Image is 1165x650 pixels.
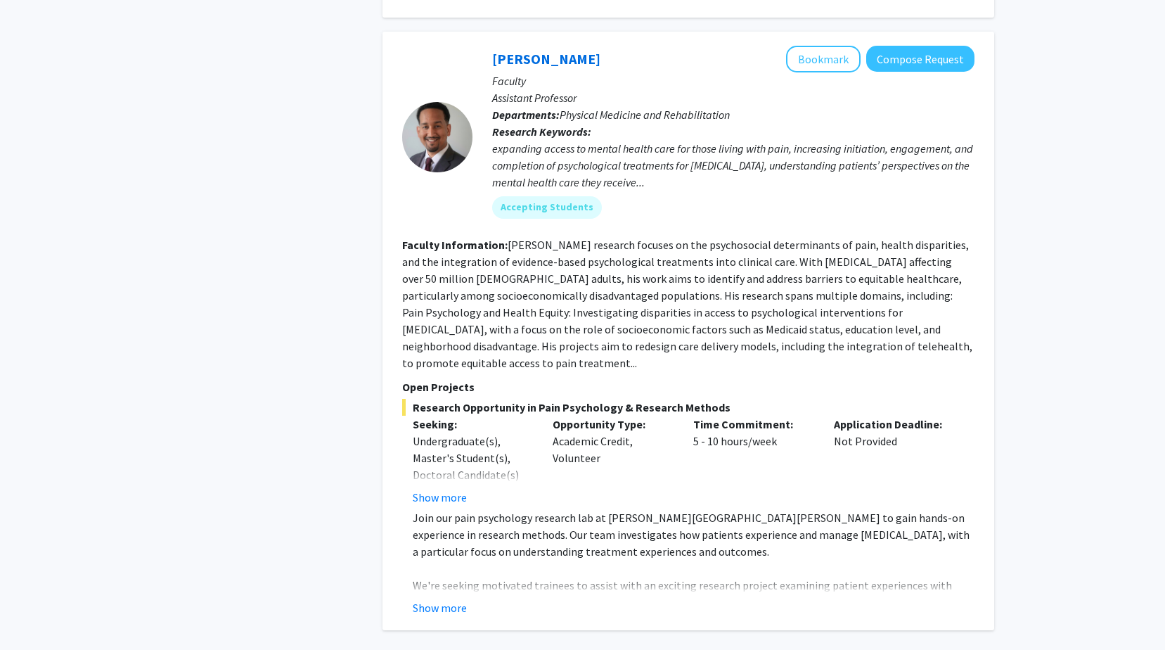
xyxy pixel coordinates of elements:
div: Academic Credit, Volunteer [542,416,683,506]
button: Add Fenan Rassu to Bookmarks [786,46,861,72]
p: Open Projects [402,378,974,395]
div: expanding access to mental health care for those living with pain, increasing initiation, engagem... [492,140,974,191]
b: Faculty Information: [402,238,508,252]
b: Departments: [492,108,560,122]
div: 5 - 10 hours/week [683,416,823,506]
span: Physical Medicine and Rehabilitation [560,108,730,122]
p: Join our pain psychology research lab at [PERSON_NAME][GEOGRAPHIC_DATA][PERSON_NAME] to gain hand... [413,509,974,560]
b: Research Keywords: [492,125,591,139]
button: Show more [413,599,467,616]
button: Show more [413,489,467,506]
span: Research Opportunity in Pain Psychology & Research Methods [402,399,974,416]
div: Undergraduate(s), Master's Student(s), Doctoral Candidate(s) (PhD, MD, DMD, PharmD, etc.), Postdo... [413,433,532,601]
p: Seeking: [413,416,532,433]
p: Time Commitment: [693,416,813,433]
p: Faculty [492,72,974,89]
button: Compose Request to Fenan Rassu [866,46,974,72]
p: Assistant Professor [492,89,974,106]
mat-chip: Accepting Students [492,196,602,219]
p: Application Deadline: [834,416,953,433]
fg-read-more: [PERSON_NAME] research focuses on the psychosocial determinants of pain, health disparities, and ... [402,238,972,370]
p: Opportunity Type: [553,416,672,433]
div: Not Provided [823,416,964,506]
p: We're seeking motivated trainees to assist with an exciting research project examining patient ex... [413,577,974,611]
a: [PERSON_NAME] [492,50,600,68]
